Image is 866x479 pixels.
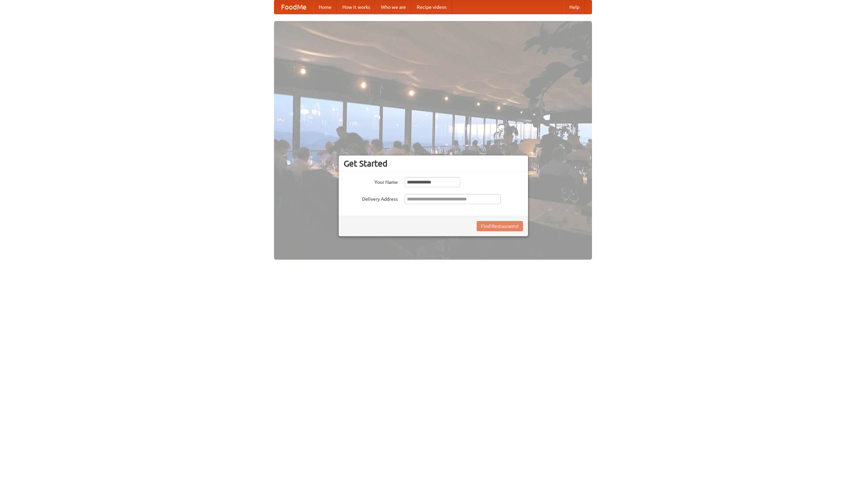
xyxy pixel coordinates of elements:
label: Your Name [344,177,398,186]
a: Recipe videos [411,0,452,14]
label: Delivery Address [344,194,398,202]
a: FoodMe [274,0,313,14]
a: Who we are [375,0,411,14]
a: Home [313,0,337,14]
a: How it works [337,0,375,14]
h3: Get Started [344,158,523,169]
button: Find Restaurants! [477,221,523,231]
a: Help [564,0,585,14]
